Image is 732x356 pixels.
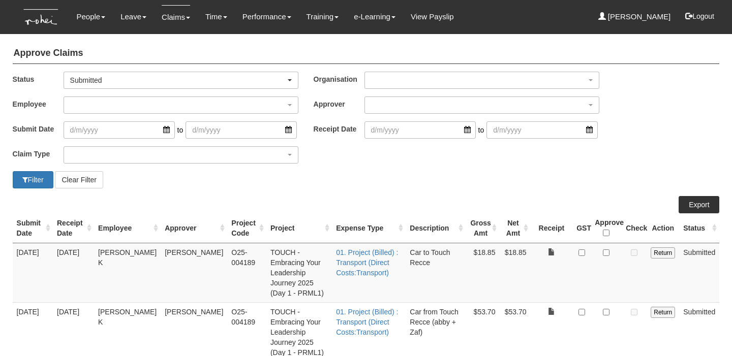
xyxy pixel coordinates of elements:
label: Organisation [314,72,364,86]
a: People [76,5,105,28]
a: View Payslip [411,5,454,28]
th: Project Code : activate to sort column ascending [227,213,266,243]
td: Submitted [679,243,719,302]
a: [PERSON_NAME] [598,5,671,28]
a: Time [205,5,227,28]
a: 01. Project (Billed) : Transport (Direct Costs:Transport) [336,308,398,336]
input: d/m/yyyy [186,121,297,139]
th: Approver : activate to sort column ascending [161,213,227,243]
th: Receipt Date : activate to sort column ascending [53,213,94,243]
th: Check [622,213,647,243]
th: Expense Type : activate to sort column ascending [332,213,406,243]
td: [PERSON_NAME] [161,243,227,302]
th: Employee : activate to sort column ascending [94,213,161,243]
button: Filter [13,171,53,188]
input: d/m/yyyy [364,121,476,139]
th: Project : activate to sort column ascending [266,213,332,243]
a: Claims [162,5,190,29]
th: Receipt [531,213,573,243]
th: GST [572,213,591,243]
a: Leave [120,5,146,28]
label: Submit Date [13,121,64,136]
span: to [175,121,186,139]
th: Net Amt : activate to sort column ascending [499,213,530,243]
button: Submitted [64,72,298,89]
input: d/m/yyyy [486,121,598,139]
input: Return [651,307,675,318]
div: Submitted [70,75,286,85]
label: Approver [314,96,364,111]
input: Return [651,247,675,258]
span: to [476,121,487,139]
a: 01. Project (Billed) : Transport (Direct Costs:Transport) [336,248,398,277]
th: Submit Date : activate to sort column ascending [13,213,53,243]
td: O25-004189 [227,243,266,302]
td: [DATE] [13,243,53,302]
th: Action [647,213,679,243]
label: Employee [13,96,64,111]
td: Car to Touch Recce [406,243,465,302]
th: Status : activate to sort column ascending [679,213,719,243]
a: Performance [242,5,291,28]
label: Receipt Date [314,121,364,136]
button: Logout [678,4,721,28]
td: [DATE] [53,243,94,302]
td: [PERSON_NAME] K [94,243,161,302]
button: Clear Filter [55,171,103,188]
a: Training [307,5,339,28]
a: Export [679,196,719,213]
label: Claim Type [13,146,64,161]
a: e-Learning [354,5,395,28]
td: TOUCH - Embracing Your Leadership Journey 2025 (Day 1 - PRML1) [266,243,332,302]
th: Description : activate to sort column ascending [406,213,465,243]
h4: Approve Claims [13,43,720,64]
input: d/m/yyyy [64,121,175,139]
td: $18.85 [499,243,530,302]
td: $18.85 [466,243,500,302]
label: Status [13,72,64,86]
th: Gross Amt : activate to sort column ascending [466,213,500,243]
th: Approve [591,213,622,243]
